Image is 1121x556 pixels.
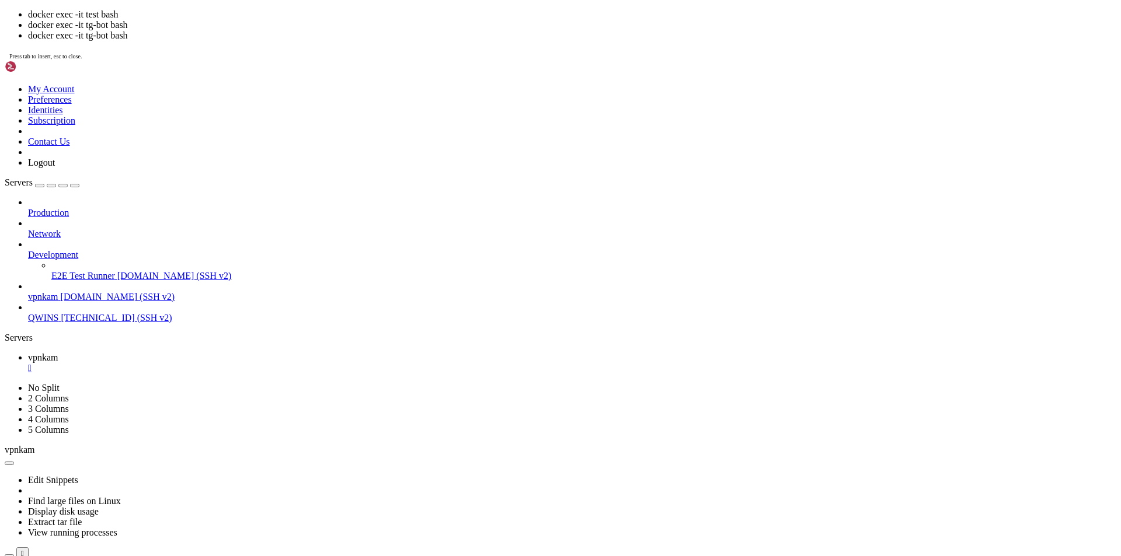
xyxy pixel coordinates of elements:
[28,105,63,115] a: Identities
[5,333,1116,343] div: Servers
[28,250,1116,260] a: Development
[28,229,61,239] span: Network
[5,61,72,72] img: Shellngn
[28,158,55,167] a: Logout
[28,84,75,94] a: My Account
[28,363,1116,373] a: 
[28,116,75,125] a: Subscription
[28,95,72,104] a: Preferences
[5,177,79,187] a: Servers
[28,527,117,537] a: View running processes
[28,208,69,218] span: Production
[5,445,35,454] span: vpnkam
[28,292,58,302] span: vpnkam
[28,292,1116,302] a: vpnkam [DOMAIN_NAME] (SSH v2)
[28,239,1116,281] li: Development
[28,20,1116,30] li: docker exec -it tg-bot bash
[117,271,232,281] span: [DOMAIN_NAME] (SSH v2)
[28,302,1116,323] li: QWINS [TECHNICAL_ID] (SSH v2)
[28,393,69,403] a: 2 Columns
[28,208,1116,218] a: Production
[28,517,82,527] a: Extract tar file
[28,313,1116,323] a: QWINS [TECHNICAL_ID] (SSH v2)
[61,292,175,302] span: [DOMAIN_NAME] (SSH v2)
[28,197,1116,218] li: Production
[28,404,69,414] a: 3 Columns
[28,313,58,323] span: QWINS
[28,352,58,362] span: vpnkam
[51,271,115,281] span: E2E Test Runner
[28,137,70,146] a: Contact Us
[28,496,121,506] a: Find large files on Linux
[28,414,69,424] a: 4 Columns
[28,30,1116,41] li: docker exec -it tg-bot bash
[28,281,1116,302] li: vpnkam [DOMAIN_NAME] (SSH v2)
[28,218,1116,239] li: Network
[61,313,172,323] span: [TECHNICAL_ID] (SSH v2)
[28,506,99,516] a: Display disk usage
[28,475,78,485] a: Edit Snippets
[28,425,69,435] a: 5 Columns
[51,260,1116,281] li: E2E Test Runner [DOMAIN_NAME] (SSH v2)
[28,250,78,260] span: Development
[28,9,1116,20] li: docker exec -it test bash
[5,177,33,187] span: Servers
[9,53,82,60] span: Press tab to insert, esc to close.
[51,271,1116,281] a: E2E Test Runner [DOMAIN_NAME] (SSH v2)
[28,229,1116,239] a: Network
[28,383,60,393] a: No Split
[28,352,1116,373] a: vpnkam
